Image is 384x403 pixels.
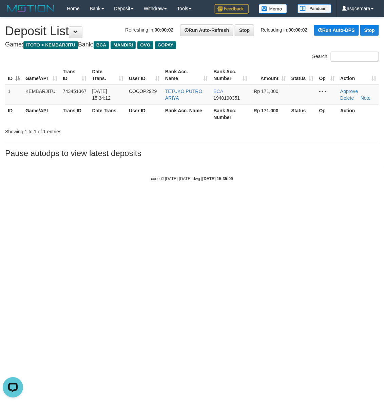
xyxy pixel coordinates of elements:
[250,65,289,85] th: Amount: activate to sort column ascending
[289,65,316,85] th: Status: activate to sort column ascending
[338,65,379,85] th: Action: activate to sort column ascending
[340,95,354,101] a: Delete
[312,52,379,62] label: Search:
[60,65,90,85] th: Trans ID: activate to sort column ascending
[340,89,358,94] a: Approve
[316,104,338,123] th: Op
[5,104,23,123] th: ID
[211,104,250,123] th: Bank Acc. Number
[63,89,87,94] span: 743451367
[92,89,111,101] span: [DATE] 15:34:12
[90,104,127,123] th: Date Trans.
[151,176,233,181] small: code © [DATE]-[DATE] dwg |
[23,85,60,104] td: KEMBARJITU
[23,104,60,123] th: Game/API
[235,24,254,36] a: Stop
[215,4,249,14] img: Feedback.jpg
[338,104,379,123] th: Action
[111,41,136,49] span: MANDIRI
[361,95,371,101] a: Note
[126,104,162,123] th: User ID
[331,52,379,62] input: Search:
[126,65,162,85] th: User ID: activate to sort column ascending
[213,89,223,94] span: BCA
[125,27,173,33] span: Refreshing in:
[5,126,155,135] div: Showing 1 to 1 of 1 entries
[360,25,379,36] a: Stop
[5,85,23,104] td: 1
[60,104,90,123] th: Trans ID
[254,89,279,94] span: Rp 171,000
[261,27,308,33] span: Reloading in:
[5,149,379,158] h3: Pause autodps to view latest deposits
[180,24,233,36] a: Run Auto-Refresh
[5,24,379,38] h1: Deposit List
[162,65,211,85] th: Bank Acc. Name: activate to sort column ascending
[297,4,331,13] img: panduan.png
[155,41,176,49] span: GOPAY
[23,41,78,49] span: ITOTO > KEMBARJITU
[211,65,250,85] th: Bank Acc. Number: activate to sort column ascending
[289,27,308,33] strong: 00:00:02
[316,85,338,104] td: - - -
[314,25,359,36] a: Run Auto-DPS
[162,104,211,123] th: Bank Acc. Name
[155,27,174,33] strong: 00:00:02
[5,65,23,85] th: ID: activate to sort column descending
[137,41,153,49] span: OVO
[5,41,379,48] h4: Game: Bank:
[213,95,240,101] span: Copy 1940190351 to clipboard
[90,65,127,85] th: Date Trans.: activate to sort column ascending
[129,89,157,94] span: COCOP2929
[289,104,316,123] th: Status
[203,176,233,181] strong: [DATE] 15:35:09
[316,65,338,85] th: Op: activate to sort column ascending
[5,3,57,14] img: MOTION_logo.png
[250,104,289,123] th: Rp 171.000
[94,41,109,49] span: BCA
[3,3,23,23] button: Open LiveChat chat widget
[165,89,203,101] a: TETUKO PUTRO ARIYA
[259,4,287,14] img: Button%20Memo.svg
[23,65,60,85] th: Game/API: activate to sort column ascending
